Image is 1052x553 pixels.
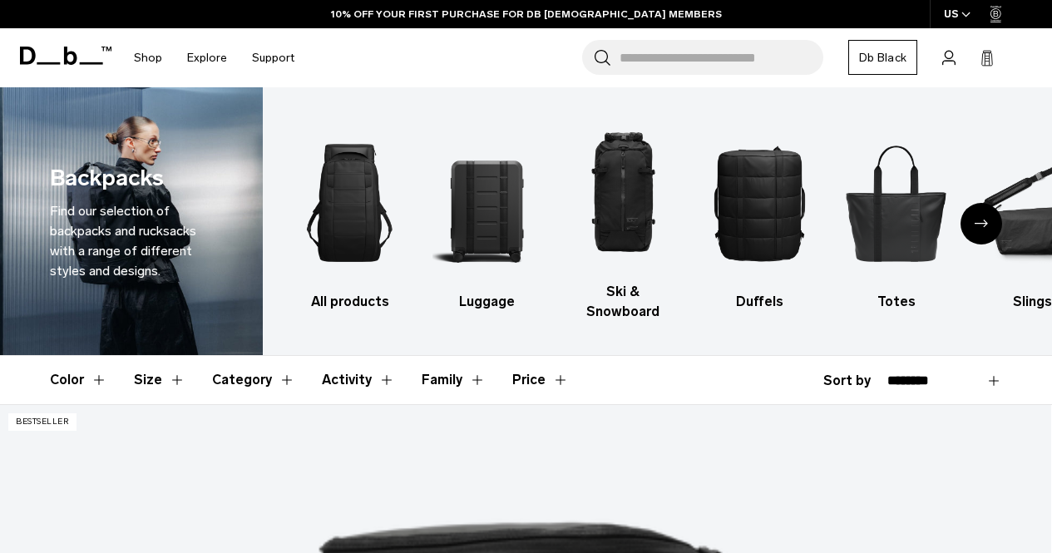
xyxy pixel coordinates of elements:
a: Db Luggage [432,122,540,312]
p: Bestseller [8,413,77,431]
a: Db All products [296,122,403,312]
nav: Main Navigation [121,28,307,87]
li: 2 / 10 [432,122,540,312]
span: Find our selection of backpacks and rucksacks with a range of different styles and designs. [50,203,196,279]
button: Toggle Filter [212,356,295,404]
li: 1 / 10 [296,122,403,312]
li: 4 / 10 [706,122,813,312]
a: Db Ski & Snowboard [570,112,677,322]
img: Db [432,122,540,284]
img: Db [296,122,403,284]
li: 3 / 10 [570,112,677,322]
a: Shop [134,28,162,87]
a: Db Black [848,40,917,75]
img: Db [842,122,950,284]
a: Db Duffels [706,122,813,312]
img: Db [706,122,813,284]
h3: Totes [842,292,950,312]
button: Toggle Price [512,356,569,404]
div: Next slide [961,203,1002,244]
a: 10% OFF YOUR FIRST PURCHASE FOR DB [DEMOGRAPHIC_DATA] MEMBERS [331,7,722,22]
h3: Luggage [432,292,540,312]
a: Db Totes [842,122,950,312]
h3: All products [296,292,403,312]
h1: Backpacks [50,161,164,195]
button: Toggle Filter [50,356,107,404]
h3: Duffels [706,292,813,312]
li: 5 / 10 [842,122,950,312]
a: Support [252,28,294,87]
a: Explore [187,28,227,87]
button: Toggle Filter [134,356,185,404]
h3: Ski & Snowboard [570,282,677,322]
button: Toggle Filter [422,356,486,404]
button: Toggle Filter [322,356,395,404]
img: Db [570,112,677,274]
